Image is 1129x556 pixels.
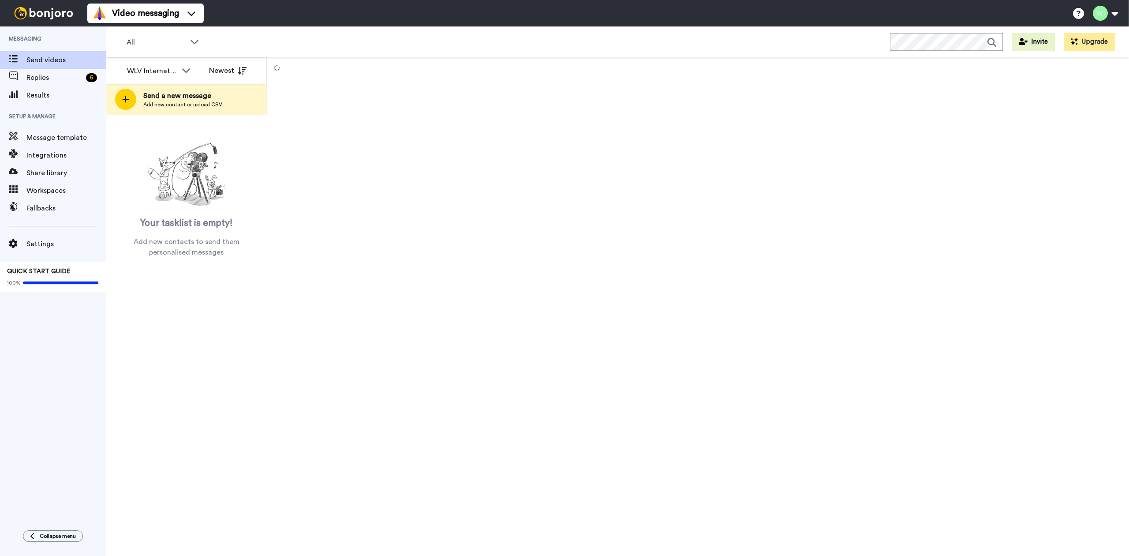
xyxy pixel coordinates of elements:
[26,239,106,249] span: Settings
[143,101,222,108] span: Add new contact or upload CSV
[1012,33,1055,51] button: Invite
[112,7,179,19] span: Video messaging
[142,139,231,210] img: ready-set-action.png
[26,168,106,178] span: Share library
[40,533,76,540] span: Collapse menu
[202,62,253,79] button: Newest
[143,90,222,101] span: Send a new message
[7,279,21,286] span: 100%
[127,37,186,48] span: All
[26,185,106,196] span: Workspaces
[86,73,97,82] div: 6
[26,55,106,65] span: Send videos
[26,72,82,83] span: Replies
[140,217,233,230] span: Your tasklist is empty!
[93,6,107,20] img: vm-color.svg
[23,530,83,542] button: Collapse menu
[26,203,106,214] span: Fallbacks
[26,150,106,161] span: Integrations
[119,237,254,258] span: Add new contacts to send them personalised messages
[127,66,177,76] div: WLV International
[26,90,106,101] span: Results
[26,132,106,143] span: Message template
[11,7,77,19] img: bj-logo-header-white.svg
[7,268,71,274] span: QUICK START GUIDE
[1064,33,1115,51] button: Upgrade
